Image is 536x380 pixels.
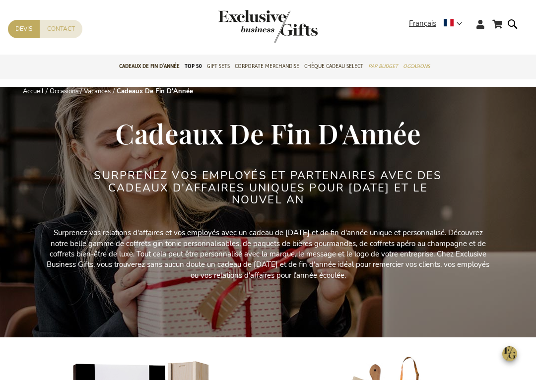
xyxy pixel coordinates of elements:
[368,55,398,79] a: Par budget
[117,87,193,96] strong: Cadeaux De Fin D'Année
[45,228,491,281] p: Surprenez vos relations d'affaires et vos employés avec un cadeau de [DATE] et de fin d'année uni...
[218,10,318,43] img: Exclusive Business gifts logo
[207,55,230,79] a: Gift Sets
[84,87,111,96] a: Vacances
[23,87,44,96] a: Accueil
[207,61,230,71] span: Gift Sets
[115,115,421,151] span: Cadeaux De Fin D'Année
[119,55,180,79] a: Cadeaux de fin d’année
[409,18,436,29] span: Français
[50,87,78,96] a: Occasions
[403,61,430,71] span: Occasions
[403,55,430,79] a: Occasions
[8,20,40,38] a: Devis
[235,55,299,79] a: Corporate Merchandise
[235,61,299,71] span: Corporate Merchandise
[304,55,363,79] a: Chèque Cadeau Select
[40,20,82,38] a: Contact
[218,10,268,43] a: store logo
[82,170,454,206] h2: Surprenez VOS EMPLOYÉS ET PARTENAIRES avec des cadeaux d'affaires UNIQUES POUR [DATE] ET LE NOUVE...
[304,61,363,71] span: Chèque Cadeau Select
[368,61,398,71] span: Par budget
[119,61,180,71] span: Cadeaux de fin d’année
